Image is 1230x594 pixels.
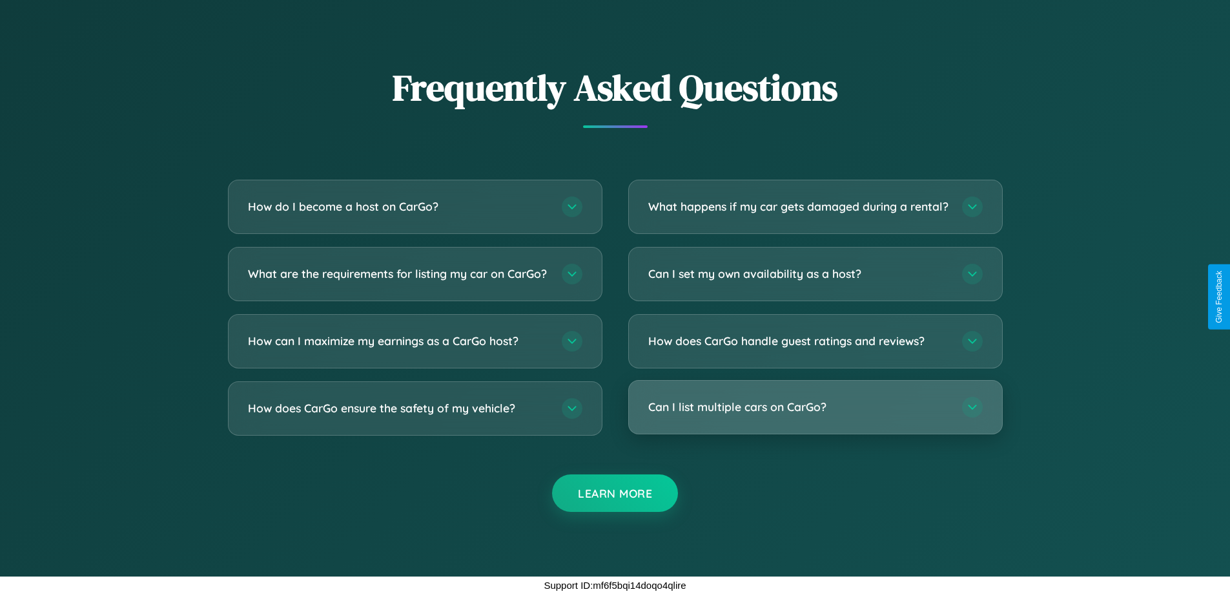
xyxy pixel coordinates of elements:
[248,198,549,215] h3: How do I become a host on CarGo?
[248,266,549,282] h3: What are the requirements for listing my car on CarGo?
[544,577,686,594] p: Support ID: mf6f5bqi14doqo4qlire
[248,400,549,416] h3: How does CarGo ensure the safety of my vehicle?
[648,399,949,415] h3: Can I list multiple cars on CarGo?
[648,198,949,215] h3: What happens if my car gets damaged during a rental?
[1215,271,1224,323] div: Give Feedback
[648,333,949,349] h3: How does CarGo handle guest ratings and reviews?
[552,474,678,512] button: Learn More
[228,63,1003,112] h2: Frequently Asked Questions
[648,266,949,282] h3: Can I set my own availability as a host?
[248,333,549,349] h3: How can I maximize my earnings as a CarGo host?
